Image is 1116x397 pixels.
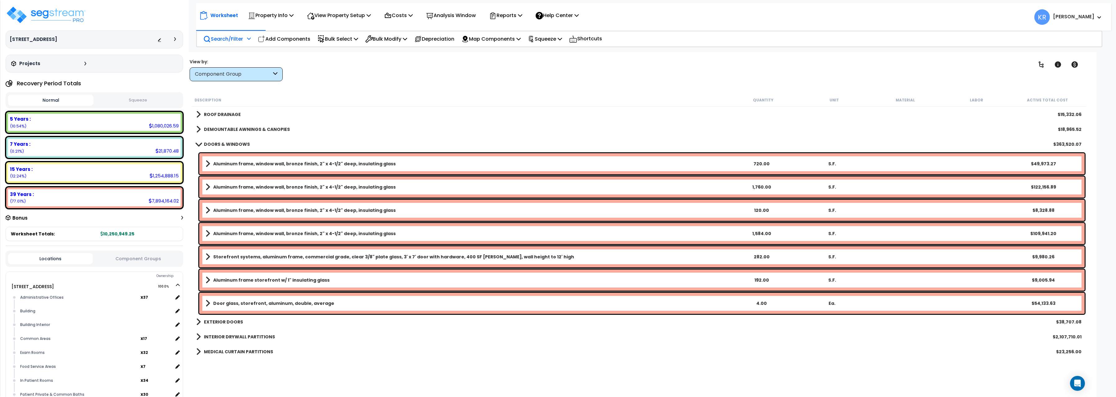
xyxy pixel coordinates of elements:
div: Building [19,307,173,315]
button: Locations [8,253,93,264]
div: Building Interior [19,321,173,328]
a: [STREET_ADDRESS] 100.0% [11,283,54,290]
div: S.F. [797,161,867,167]
div: Exam Rooms [19,349,141,356]
div: $18,965.52 [1058,126,1082,132]
span: location multiplier [141,335,173,342]
div: $49,973.27 [1009,161,1078,167]
b: 7 Years : [10,141,30,147]
b: Aluminum frame, window wall, bronze finish, 2" x 4-1/2" deep, insulating glass [213,161,396,167]
span: location multiplier [141,363,173,370]
p: Bulk Select [317,35,358,43]
p: Bulk Modify [365,35,407,43]
b: DOORS & WINDOWS [204,141,250,147]
div: $38,707.08 [1056,319,1082,325]
b: Door glass, storefront, aluminum, double, average [213,300,334,306]
p: View Property Setup [307,11,371,20]
a: Assembly Title [205,252,726,261]
h3: [STREET_ADDRESS] [10,36,57,42]
small: (10.54%) [10,123,26,129]
span: KR [1034,9,1050,25]
h3: Projects [19,60,40,67]
a: Assembly Title [205,229,726,238]
a: Assembly Title [205,206,726,215]
div: $9,005.94 [1009,277,1078,283]
a: Assembly Title [205,183,726,191]
div: S.F. [797,184,867,190]
img: logo_pro_r.png [6,6,86,24]
div: 120.00 [727,207,797,213]
b: x [141,349,148,355]
div: S.F. [797,254,867,260]
div: 4.00 [727,300,797,306]
small: 32 [143,350,148,355]
small: 37 [143,295,148,300]
p: Search/Filter [203,35,243,43]
p: Map Components [461,35,521,43]
button: Component Groups [96,255,181,262]
small: Labor [970,98,983,103]
p: Squeeze [528,35,562,43]
div: In Patient Rooms [19,377,141,384]
div: 1,080,026.59 [149,123,179,129]
b: x [141,335,147,341]
b: DEMOUNTABLE AWNINGS & CANOPIES [204,126,290,132]
span: 100.0% [158,283,175,290]
b: x [141,363,146,369]
p: Add Components [258,35,310,43]
div: Ea. [797,300,867,306]
div: Common Areas [19,335,141,342]
b: Storefront systems, aluminum frame, commercial grade, clear 3/8" plate glass, 3' x 7' door with h... [213,254,574,260]
a: Assembly Title [205,299,726,308]
button: Normal [8,95,93,106]
small: Material [896,98,915,103]
small: (12.24%) [10,173,26,179]
div: 1,584.00 [727,230,797,237]
small: 7 [143,364,146,369]
div: $8,328.88 [1009,207,1078,213]
small: (77.01%) [10,198,26,204]
p: Depreciation [414,35,454,43]
div: $15,332.06 [1058,111,1082,118]
small: 34 [143,378,148,383]
div: Shortcuts [566,31,605,47]
p: Costs [384,11,413,20]
span: Worksheet Totals: [11,231,55,237]
div: Open Intercom Messenger [1070,376,1085,391]
span: location multiplier [141,293,173,301]
b: ROOF DRAINAGE [204,111,241,118]
span: 10,250,949.25 [101,231,134,237]
small: Quantity [753,98,774,103]
a: Assembly Title [205,159,726,168]
small: Description [195,98,221,103]
div: $54,133.63 [1009,300,1078,306]
div: $363,520.07 [1053,141,1082,147]
div: 1,760.00 [727,184,797,190]
div: 192.00 [727,277,797,283]
div: Add Components [254,32,314,46]
b: Aluminum frame storefront w/ 1" insulating glass [213,277,330,283]
b: INTERIOR DRYWALL PARTITIONS [204,334,275,340]
div: $2,107,710.01 [1053,334,1082,340]
small: (0.21%) [10,149,24,154]
div: S.F. [797,207,867,213]
div: Component Group [195,71,272,78]
b: Aluminum frame, window wall, bronze finish, 2" x 4-1/2" deep, insulating glass [213,207,396,213]
span: location multiplier [141,349,173,356]
b: 15 Years : [10,166,33,172]
b: Aluminum frame, window wall, bronze finish, 2" x 4-1/2" deep, insulating glass [213,230,396,237]
div: View by: [190,59,283,65]
b: Aluminum frame, window wall, bronze finish, 2" x 4-1/2" deep, insulating glass [213,184,396,190]
h4: Recovery Period Totals [17,80,81,87]
div: 720.00 [727,161,797,167]
div: $122,156.89 [1009,184,1078,190]
p: Shortcuts [569,34,602,43]
small: Unit [830,98,839,103]
b: EXTERIOR DOORS [204,319,243,325]
small: 17 [143,336,147,341]
p: Help Center [536,11,579,20]
small: Active Total Cost [1027,98,1068,103]
div: S.F. [797,230,867,237]
p: Analysis Window [426,11,476,20]
b: x [141,377,148,383]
